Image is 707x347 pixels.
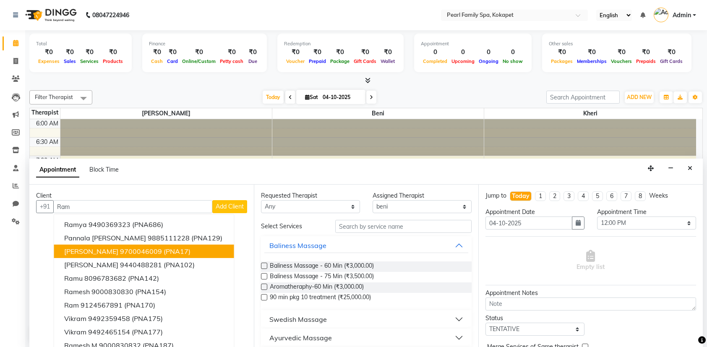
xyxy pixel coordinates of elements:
span: No show [501,58,525,64]
ngb-highlight: 9490369323 [89,220,130,229]
div: 6:30 AM [34,138,60,146]
span: Vikram [64,314,86,323]
span: Admin [673,11,691,20]
div: Therapist [30,108,60,117]
div: Today [512,192,530,201]
div: 0 [421,47,449,57]
div: Select Services [255,222,329,231]
button: Baliness Massage [264,238,468,253]
li: 7 [621,191,631,201]
input: Search Appointment [546,91,620,104]
li: 2 [549,191,560,201]
span: Baliness Massage - 75 Min (₹3,500.00) [270,272,374,282]
span: Cash [149,58,165,64]
div: Appointment Time [597,208,696,217]
span: Kheri [484,108,696,119]
li: 3 [564,191,574,201]
span: (PNA686) [132,220,163,229]
div: Assigned Therapist [373,191,472,200]
div: 0 [477,47,501,57]
li: 5 [592,191,603,201]
div: Appointment [421,40,525,47]
div: Other sales [549,40,685,47]
span: (PNA17) [164,247,190,256]
span: Expenses [36,58,62,64]
span: 90 min pkg 10 treatment (₹25,000.00) [270,293,371,303]
input: 2025-10-04 [320,91,362,104]
div: Weeks [649,191,668,200]
div: ₹0 [575,47,609,57]
div: ₹0 [149,47,165,57]
button: +91 [36,200,54,213]
span: [PERSON_NAME] [64,261,118,269]
span: Sales [62,58,78,64]
div: ₹0 [549,47,575,57]
input: yyyy-mm-dd [485,217,572,230]
span: (PNA129) [191,234,222,242]
button: Swedish Massage [264,312,468,327]
span: Ram [64,301,79,309]
li: 1 [535,191,546,201]
span: beni [272,108,484,119]
div: 6:00 AM [34,119,60,128]
span: Online/Custom [180,58,218,64]
span: Prepaid [307,58,328,64]
button: ADD NEW [625,91,654,103]
div: Client [36,191,247,200]
span: Baliness Massage - 60 Min (₹3,000.00) [270,261,374,272]
div: 0 [449,47,477,57]
span: Completed [421,58,449,64]
div: ₹0 [284,47,307,57]
div: ₹0 [62,47,78,57]
span: Today [263,91,284,104]
div: ₹0 [634,47,658,57]
span: Card [165,58,180,64]
div: Redemption [284,40,397,47]
span: Due [246,58,259,64]
span: Petty cash [218,58,245,64]
ngb-highlight: 9000830830 [91,287,133,296]
span: [PERSON_NAME] [60,108,272,119]
input: Search by service name [335,220,472,233]
button: Close [684,162,696,175]
b: 08047224946 [92,3,129,27]
div: ₹0 [378,47,397,57]
span: Packages [549,58,575,64]
img: Admin [654,8,668,22]
span: Add Client [216,203,244,210]
li: 4 [578,191,589,201]
div: ₹0 [658,47,685,57]
span: Wallet [378,58,397,64]
div: Status [485,314,584,323]
div: ₹0 [101,47,125,57]
div: ₹0 [180,47,218,57]
span: ramesh [64,287,90,296]
span: Filter Therapist [35,94,73,100]
div: 7:00 AM [34,156,60,165]
ngb-highlight: 9885111228 [148,234,190,242]
div: Appointment Notes [485,289,696,297]
div: Total [36,40,125,47]
span: Aromatheraphy-60 Min (₹3,000.00) [270,282,364,293]
img: logo [21,3,79,27]
ngb-highlight: 9700046009 [120,247,162,256]
ngb-highlight: 9492465154 [88,328,130,336]
div: Appointment Date [485,208,584,217]
div: Ayurvedic Massage [269,333,332,343]
span: Services [78,58,101,64]
div: ₹0 [307,47,328,57]
div: ₹0 [328,47,352,57]
span: Appointment [36,162,79,177]
span: Sat [303,94,320,100]
span: ramu [64,274,83,282]
div: Swedish Massage [269,314,327,324]
span: ADD NEW [627,94,652,100]
span: Ongoing [477,58,501,64]
span: Memberships [575,58,609,64]
input: Search by Name/Mobile/Email/Code [53,200,212,213]
span: Voucher [284,58,307,64]
span: (PNA175) [132,314,163,323]
div: Requested Therapist [261,191,360,200]
div: ₹0 [218,47,245,57]
div: ₹0 [352,47,378,57]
